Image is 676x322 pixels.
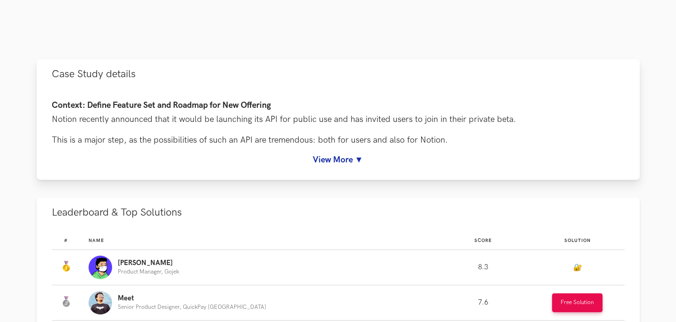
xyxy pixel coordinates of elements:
[118,269,179,275] p: Product Manager, Gojek
[89,291,112,314] img: Profile photo
[52,155,625,165] a: View More ▼
[60,296,72,307] img: Silver Medal
[118,259,179,267] p: [PERSON_NAME]
[118,304,266,310] p: Senior Product Designer, QuickPay [GEOGRAPHIC_DATA]
[573,264,582,272] a: 🔐
[64,238,68,243] span: #
[52,134,625,146] p: This is a major step, as the possibilities of such an API are tremendous: both for users and also...
[89,238,104,243] span: Name
[89,256,112,279] img: Profile photo
[118,295,266,302] p: Meet
[37,89,640,180] div: Case Study details
[474,238,492,243] span: Score
[37,198,640,227] button: Leaderboard & Top Solutions
[436,250,530,285] td: 8.3
[52,101,625,111] h4: Context: Define Feature Set and Roadmap for New Offering
[52,113,625,125] p: Notion recently announced that it would be launching its API for public use and has invited users...
[37,59,640,89] button: Case Study details
[564,238,591,243] span: Solution
[52,68,136,80] span: Case Study details
[552,293,603,312] button: Free Solution
[52,206,182,219] span: Leaderboard & Top Solutions
[60,261,72,272] img: Gold Medal
[436,285,530,321] td: 7.6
